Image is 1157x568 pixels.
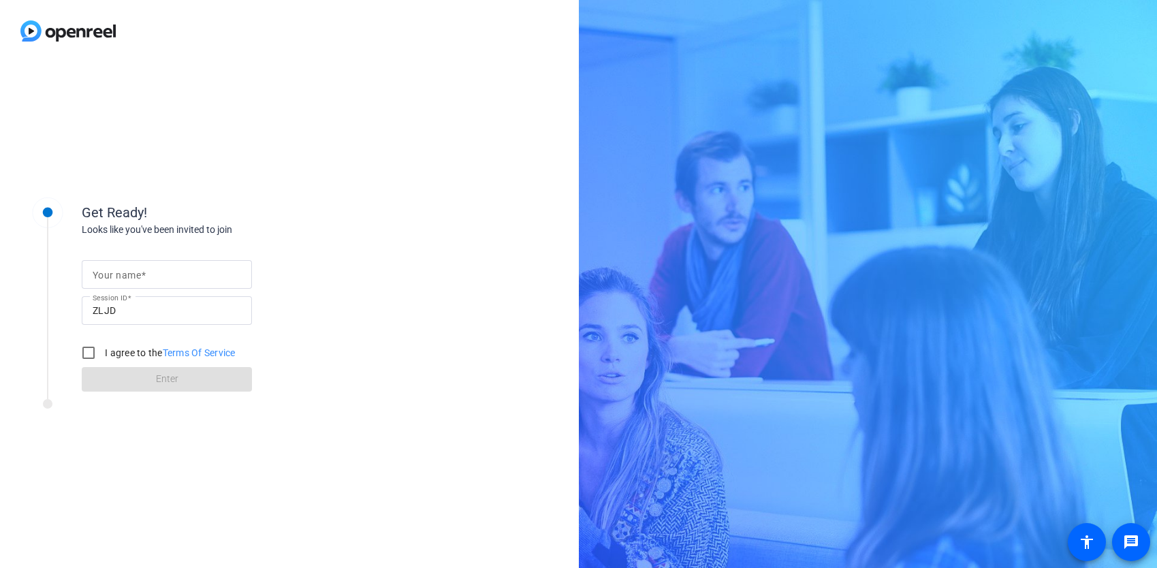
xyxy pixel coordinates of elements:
a: Terms Of Service [163,347,236,358]
div: Looks like you've been invited to join [82,223,354,237]
mat-icon: accessibility [1079,534,1095,550]
mat-label: Session ID [93,294,127,302]
mat-icon: message [1123,534,1139,550]
label: I agree to the [102,346,236,360]
div: Get Ready! [82,202,354,223]
mat-label: Your name [93,270,141,281]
